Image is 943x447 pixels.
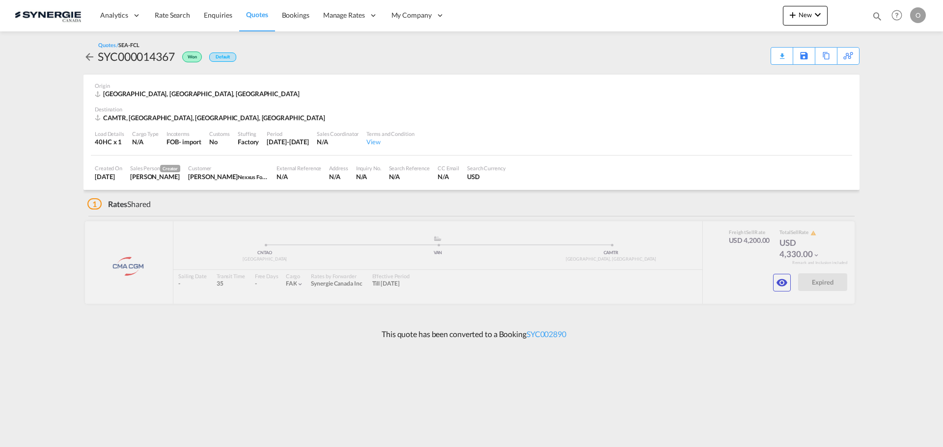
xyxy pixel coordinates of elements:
[209,53,236,62] div: Default
[155,11,190,19] span: Rate Search
[329,164,348,172] div: Address
[188,172,269,181] div: Richard Brazeau
[188,164,269,172] div: Customer
[209,137,230,146] div: No
[776,49,788,56] md-icon: icon-download
[98,49,175,64] div: SYC000014367
[356,164,381,172] div: Inquiry No.
[238,137,259,146] div: Factory Stuffing
[329,172,348,181] div: N/A
[872,11,883,26] div: icon-magnify
[103,90,300,98] span: [GEOGRAPHIC_DATA], [GEOGRAPHIC_DATA], [GEOGRAPHIC_DATA]
[95,89,302,98] div: CNTAO, Qingdao, Asia Pacific
[95,137,124,146] div: 40HC x 1
[277,172,321,181] div: N/A
[267,137,309,146] div: 6 Sep 2025
[888,7,905,24] span: Help
[209,130,230,137] div: Customs
[83,49,98,64] div: icon-arrow-left
[95,105,848,113] div: Destination
[238,173,271,181] span: Nexxus Foods
[95,82,848,89] div: Origin
[188,54,199,63] span: Won
[812,9,824,21] md-icon: icon-chevron-down
[118,42,139,48] span: SEA-FCL
[166,130,201,137] div: Incoterms
[175,49,204,64] div: Won
[438,164,459,172] div: CC Email
[467,164,506,172] div: Search Currency
[389,164,430,172] div: Search Reference
[527,329,566,339] a: SYC002890
[130,172,180,181] div: Rosa Ho
[910,7,926,23] div: O
[132,130,159,137] div: Cargo Type
[282,11,309,19] span: Bookings
[776,277,788,289] md-icon: icon-eye
[179,137,201,146] div: - import
[377,329,566,340] p: This quote has been converted to a Booking
[389,172,430,181] div: N/A
[366,137,414,146] div: View
[130,164,180,172] div: Sales Person
[238,130,259,137] div: Stuffing
[87,198,102,210] span: 1
[317,137,359,146] div: N/A
[366,130,414,137] div: Terms and Condition
[317,130,359,137] div: Sales Coordinator
[888,7,910,25] div: Help
[793,48,815,64] div: Save As Template
[98,41,139,49] div: Quotes /SEA-FCL
[783,6,828,26] button: icon-plus 400-fgNewicon-chevron-down
[391,10,432,20] span: My Company
[15,4,81,26] img: 1f56c880d42311ef80fc7dca854c8e59.png
[204,11,232,19] span: Enquiries
[277,164,321,172] div: External Reference
[166,137,179,146] div: FOB
[438,172,459,181] div: N/A
[872,11,883,22] md-icon: icon-magnify
[267,130,309,137] div: Period
[83,51,95,63] md-icon: icon-arrow-left
[132,137,159,146] div: N/A
[787,11,824,19] span: New
[95,172,122,181] div: 27 Aug 2025
[95,113,328,122] div: CAMTR, Montreal, QC, Americas
[95,130,124,137] div: Load Details
[787,9,799,21] md-icon: icon-plus 400-fg
[467,172,506,181] div: USD
[108,199,128,209] span: Rates
[100,10,128,20] span: Analytics
[776,48,788,56] div: Quote PDF is not available at this time
[160,165,180,172] span: Creator
[87,199,151,210] div: Shared
[246,10,268,19] span: Quotes
[95,164,122,172] div: Created On
[323,10,365,20] span: Manage Rates
[773,274,791,291] button: icon-eye
[356,172,381,181] div: N/A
